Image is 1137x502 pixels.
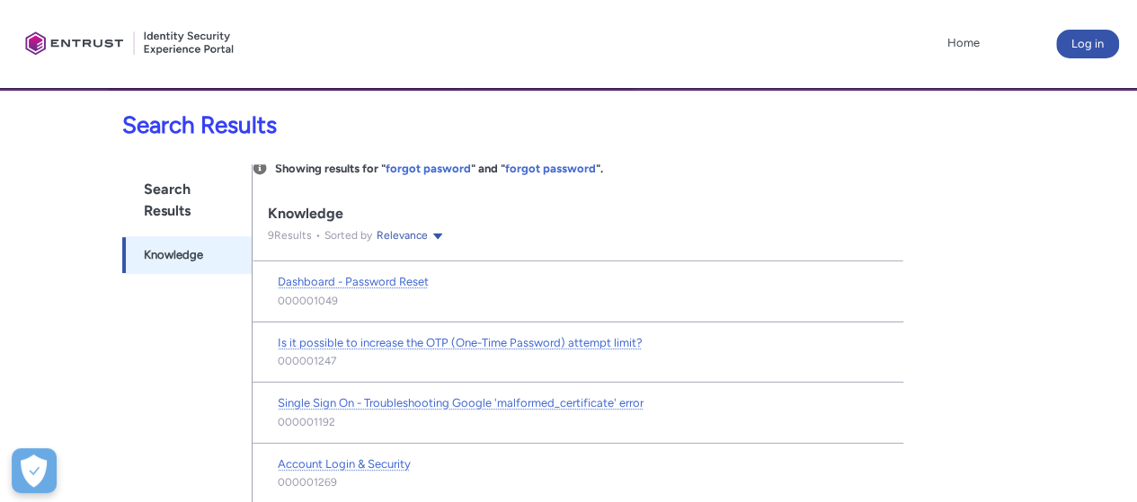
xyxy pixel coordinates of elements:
h1: Search Results [122,164,252,236]
span: Knowledge [144,246,203,264]
lightning-formatted-text: 000001049 [278,293,338,309]
p: 9 Results [268,227,312,243]
div: Sorted by [312,226,445,244]
span: Single Sign On - Troubleshooting Google 'malformed_certificate' error [278,396,644,410]
span: Dashboard - Password Reset [278,275,429,288]
button: Log in [1056,30,1119,58]
span: Account Login & Security [278,457,411,471]
span: Is it possible to increase the OTP (One-Time Password) attempt limit? [278,336,643,349]
a: forgot password [505,162,596,175]
div: Knowledge [268,205,888,223]
lightning-formatted-text: 000001269 [278,474,337,490]
a: Home [943,30,984,57]
a: Knowledge [122,236,252,274]
lightning-formatted-text: 000001192 [278,414,335,430]
div: Cookie Preferences [12,448,57,493]
button: Open Preferences [12,448,57,493]
span: • [312,229,324,242]
p: Search Results [11,108,903,143]
lightning-formatted-text: 000001247 [278,353,336,369]
span: Showing results for " " and " ". [275,162,603,175]
button: Relevance [376,226,445,244]
a: forgot pasword [386,162,471,175]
